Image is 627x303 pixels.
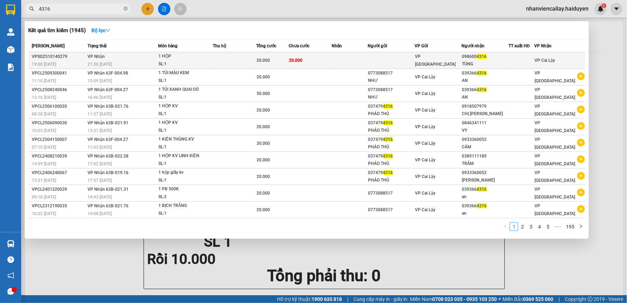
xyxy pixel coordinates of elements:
[158,60,211,68] div: SL: 1
[368,77,415,84] div: NHƯ
[535,154,575,166] span: VP [GEOGRAPHIC_DATA]
[535,203,575,216] span: VP [GEOGRAPHIC_DATA]
[415,91,436,96] span: VP Cai Lậy
[158,169,211,177] div: 1 hộp giấy kv
[544,223,552,231] a: 5
[462,193,508,201] div: an
[32,62,56,67] span: 19:00 [DATE]
[257,108,270,113] span: 20.000
[527,222,535,231] li: 3
[368,119,415,127] div: 037479
[415,174,436,179] span: VP Cai Lậy
[477,87,487,92] span: 4316
[213,43,226,48] span: Thu hộ
[577,222,585,231] button: right
[577,155,585,163] span: plus-circle
[88,145,112,150] span: 11:03 [DATE]
[32,202,86,210] div: VPCL2312190035
[477,187,487,192] span: 4316
[7,288,14,295] span: message
[7,240,14,248] img: warehouse-icon
[535,187,575,200] span: VP [GEOGRAPHIC_DATA]
[368,160,415,167] div: PHÁO THỦ
[462,86,508,94] div: 039366
[577,122,585,130] span: plus-circle
[477,203,487,208] span: 4316
[510,223,518,231] a: 1
[501,222,510,231] li: Previous Page
[462,70,508,77] div: 039366
[32,119,86,127] div: VPCL2506090030
[577,172,585,180] span: plus-circle
[577,189,585,196] span: plus-circle
[257,141,270,146] span: 30.000
[462,77,508,84] div: AN
[368,143,415,151] div: PHÁO THỦ
[462,177,508,184] div: [PERSON_NAME]
[368,43,387,48] span: Người gửi
[29,6,34,11] span: search
[368,169,415,177] div: 037479
[32,78,56,83] span: 11:10 [DATE]
[32,103,86,110] div: VPCL2506100020
[158,127,211,135] div: SL: 1
[332,43,342,48] span: Nhãn
[257,91,270,96] span: 50.000
[7,64,14,71] img: solution-icon
[477,54,487,59] span: 4316
[552,222,563,231] span: •••
[32,128,56,133] span: 10:05 [DATE]
[158,119,211,127] div: 1 HỘP KV
[158,210,211,218] div: SL: 1
[577,106,585,113] span: plus-circle
[158,160,211,168] div: SL: 1
[88,87,128,92] span: VP Nhận 63F-004.27
[462,136,508,143] div: 0933360052
[39,5,122,13] input: Tìm tên, số ĐT hoặc mã đơn
[477,71,487,76] span: 4316
[91,28,110,33] strong: Bộ lọc
[32,211,56,216] span: 10:22 [DATE]
[32,136,86,143] div: VPCL2504150007
[88,211,112,216] span: 14:08 [DATE]
[462,210,508,217] div: an
[88,120,129,125] span: VP Nhận 63B-021.91
[563,222,577,231] li: 195
[32,161,56,166] span: 14:09 [DATE]
[368,206,415,214] div: 0773088517
[88,71,128,76] span: VP Nhận 63F-004.98
[88,128,112,133] span: 13:31 [DATE]
[123,6,128,11] span: close-circle
[462,110,508,118] div: CHỊ [PERSON_NAME]
[462,143,508,151] div: CẢM
[462,103,508,110] div: 0918507979
[32,70,86,77] div: VPCL2509300041
[415,141,436,146] span: VP Cai Lậy
[88,161,112,166] span: 17:02 [DATE]
[383,104,393,109] span: 4316
[577,222,585,231] li: Next Page
[368,177,415,184] div: PHÁO THỦ
[415,191,436,196] span: VP Cai Lậy
[368,190,415,197] div: 0773088517
[32,169,86,177] div: VPCL2406240067
[462,160,508,167] div: TRÂM
[383,154,393,159] span: 4316
[32,195,56,200] span: 09:18 [DATE]
[535,170,575,183] span: VP [GEOGRAPHIC_DATA]
[32,53,86,60] div: VPSG2510140279
[257,124,270,129] span: 20.000
[535,137,575,150] span: VP [GEOGRAPHIC_DATA]
[415,75,436,79] span: VP Cai Lậy
[535,43,552,48] span: VP Nhận
[257,58,270,63] span: 20.000
[32,153,86,160] div: VPCL2408210039
[527,223,535,231] a: 3
[32,43,65,48] span: [PERSON_NAME]
[535,87,575,100] span: VP [GEOGRAPHIC_DATA]
[123,6,128,12] span: close-circle
[415,108,436,113] span: VP Cai Lậy
[535,222,544,231] li: 4
[158,94,211,101] div: SL: 1
[88,195,112,200] span: 14:43 [DATE]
